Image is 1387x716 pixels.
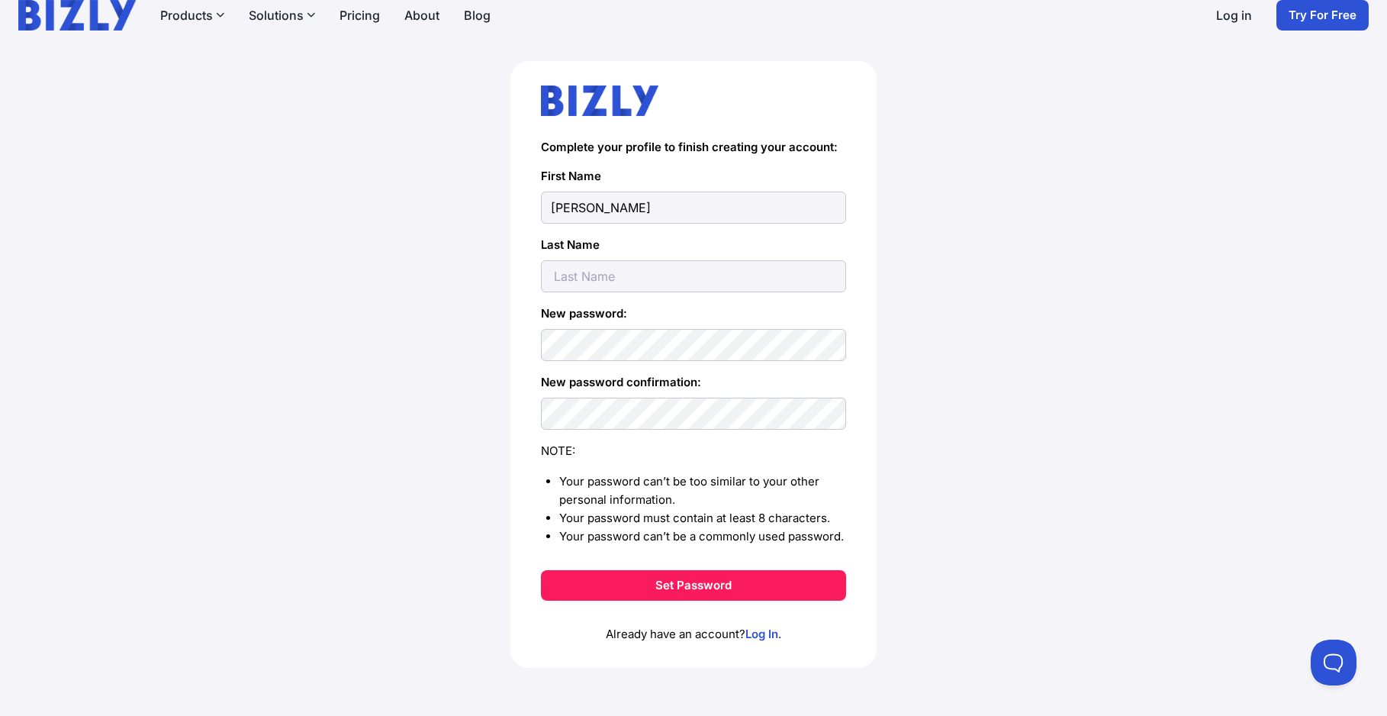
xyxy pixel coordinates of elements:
li: Your password must contain at least 8 characters. [559,509,846,527]
a: Log In [745,627,778,641]
label: First Name [541,167,846,185]
li: Your password can’t be a commonly used password. [559,527,846,546]
label: Last Name [541,236,846,254]
input: Last Name [541,260,846,292]
a: About [404,6,439,24]
iframe: Toggle Customer Support [1311,640,1356,685]
img: bizly_logo.svg [541,85,658,116]
a: Blog [464,6,491,24]
label: New password confirmation: [541,373,846,392]
button: Set Password [541,570,846,601]
a: Pricing [340,6,380,24]
p: Already have an account? . [541,601,846,643]
a: Log in [1216,6,1252,24]
label: New password: [541,305,846,323]
input: First Name [541,192,846,224]
button: Solutions [249,6,315,24]
div: NOTE: [541,442,846,460]
button: Products [160,6,224,24]
li: Your password can’t be too similar to your other personal information. [559,472,846,509]
h4: Complete your profile to finish creating your account: [541,140,846,155]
